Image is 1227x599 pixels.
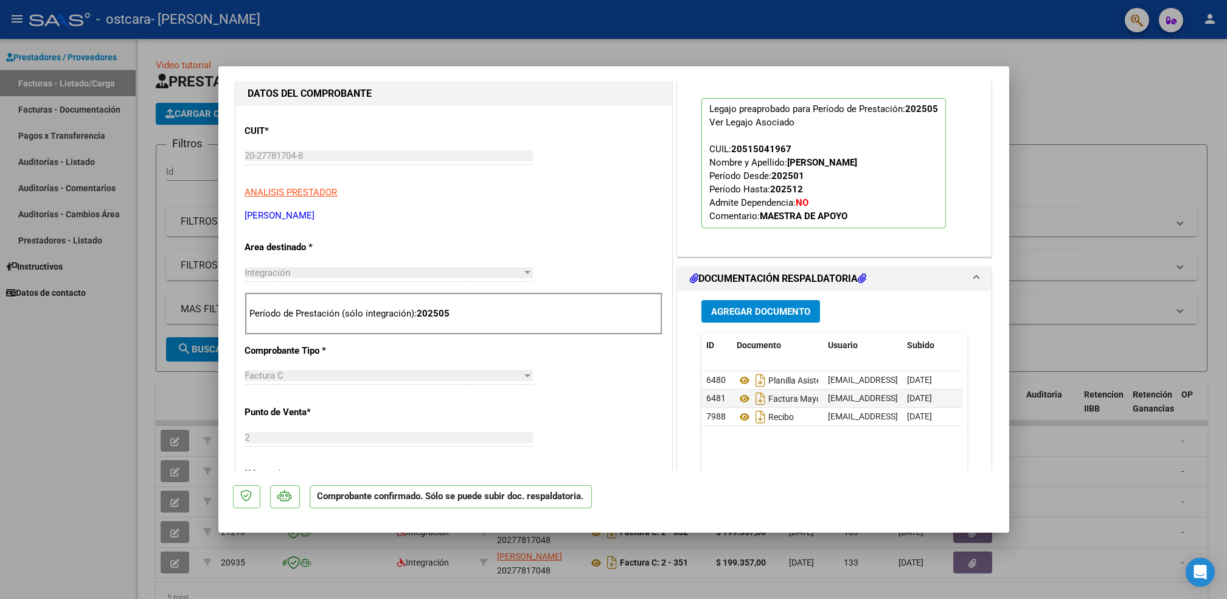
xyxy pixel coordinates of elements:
[770,184,803,195] strong: 202512
[678,267,992,291] mat-expansion-panel-header: DOCUMENTACIÓN RESPALDATORIA
[760,211,847,222] strong: MAESTRA DE APOYO
[823,332,902,359] datatable-header-cell: Usuario
[250,307,658,321] p: Período de Prestación (sólo integración):
[796,197,808,208] strong: NO
[245,187,338,198] span: ANALISIS PRESTADOR
[731,142,791,156] div: 20515041967
[248,88,372,99] strong: DATOS DEL COMPROBANTE
[701,98,946,228] p: Legajo preaprobado para Período de Prestación:
[706,412,726,421] span: 7988
[787,157,857,168] strong: [PERSON_NAME]
[245,344,370,358] p: Comprobante Tipo *
[753,389,768,408] i: Descargar documento
[709,116,794,129] div: Ver Legajo Asociado
[753,407,768,427] i: Descargar documento
[245,267,291,278] span: Integración
[245,370,284,381] span: Factura C
[771,170,804,181] strong: 202501
[706,375,726,385] span: 6480
[737,376,836,385] span: Planilla Asistencia
[907,375,932,385] span: [DATE]
[828,340,858,350] span: Usuario
[907,393,932,403] span: [DATE]
[701,300,820,323] button: Agregar Documento
[690,271,866,286] h1: DOCUMENTACIÓN RESPALDATORIA
[310,485,592,509] p: Comprobante confirmado. Sólo se puede subir doc. respaldatoria.
[737,340,781,350] span: Documento
[828,375,1034,385] span: [EMAIL_ADDRESS][DOMAIN_NAME] - [PERSON_NAME]
[902,332,963,359] datatable-header-cell: Subido
[709,211,847,222] span: Comentario:
[907,340,934,350] span: Subido
[732,332,823,359] datatable-header-cell: Documento
[701,332,732,359] datatable-header-cell: ID
[711,306,810,317] span: Agregar Documento
[417,308,450,319] strong: 202505
[678,291,992,544] div: DOCUMENTACIÓN RESPALDATORIA
[706,340,714,350] span: ID
[828,412,1034,421] span: [EMAIL_ADDRESS][DOMAIN_NAME] - [PERSON_NAME]
[753,371,768,390] i: Descargar documento
[828,393,1034,403] span: [EMAIL_ADDRESS][DOMAIN_NAME] - [PERSON_NAME]
[706,393,726,403] span: 6481
[245,209,662,223] p: [PERSON_NAME]
[245,124,370,138] p: CUIT
[905,103,938,114] strong: 202505
[678,16,992,256] div: PREAPROBACIÓN PARA INTEGRACION
[245,405,370,419] p: Punto de Venta
[907,412,932,421] span: [DATE]
[709,144,857,222] span: CUIL: Nombre y Apellido: Período Desde: Período Hasta: Admite Dependencia:
[245,240,370,254] p: Area destinado *
[737,412,794,422] span: Recibo
[737,394,821,404] span: Factura Mayo
[1186,558,1215,587] div: Open Intercom Messenger
[245,467,370,481] p: Número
